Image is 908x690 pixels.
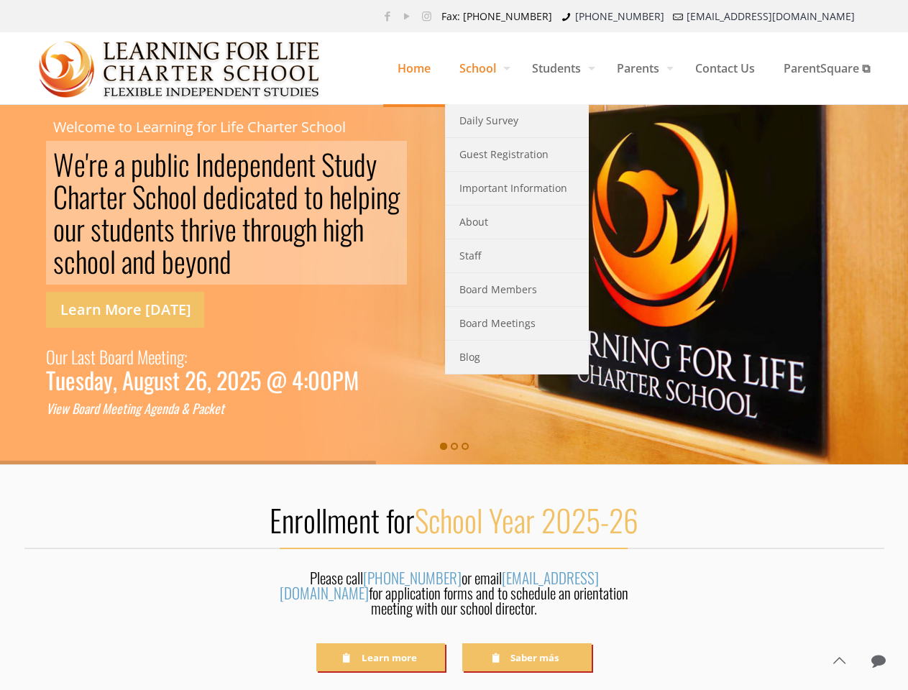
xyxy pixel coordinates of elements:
a: Guest Registration [445,138,589,172]
div: t [267,180,275,213]
div: u [342,148,354,180]
div: d [219,245,231,277]
div: u [282,213,293,245]
div: W [53,148,74,180]
div: t [173,371,180,389]
a: Board Meetings [445,307,589,341]
div: a [79,180,90,213]
div: n [170,342,177,371]
div: o [78,400,84,418]
div: d [354,148,366,180]
div: ' [86,148,88,180]
div: t [161,342,166,371]
div: u [55,342,63,371]
div: a [78,342,84,371]
div: c [178,148,190,180]
i: mail [671,9,686,23]
div: e [275,180,286,213]
div: e [156,400,162,418]
span: School Year 2025-26 [415,497,638,542]
span: Board Members [459,280,537,299]
div: M [137,342,148,371]
div: u [55,371,65,389]
div: d [93,400,99,418]
div: 6 [196,371,207,389]
div: e [65,371,75,389]
div: e [97,148,109,180]
div: c [244,180,256,213]
div: & [181,400,189,418]
div: k [208,400,214,418]
div: 2 [239,371,250,389]
div: l [352,180,358,213]
div: g [340,213,352,245]
div: t [156,213,164,245]
div: t [180,213,188,245]
div: e [106,180,118,213]
rs-layer: Welcome to Learning for Life Charter School [53,119,346,135]
div: Please call or email for application forms and to schedule an orientation meeting with our school... [272,570,636,623]
div: l [191,180,197,213]
div: M [344,371,359,389]
div: y [104,371,113,389]
a: Home [383,32,445,104]
div: P [332,371,344,389]
div: e [155,342,161,371]
a: [PHONE_NUMBER] [363,566,462,589]
div: n [296,148,308,180]
div: 0 [308,371,320,389]
div: h [68,180,79,213]
a: Important Information [445,172,589,206]
div: B [99,342,108,371]
div: w [61,400,69,418]
div: r [118,180,127,213]
div: d [168,400,173,418]
div: g [150,400,156,418]
div: O [46,342,55,371]
div: u [143,148,155,180]
div: e [285,148,296,180]
div: 2 [185,371,196,389]
div: s [53,245,64,277]
div: e [74,148,86,180]
div: d [272,148,285,180]
div: e [174,245,185,277]
div: d [214,148,226,180]
div: e [215,180,226,213]
div: V [46,400,52,418]
div: s [91,213,101,245]
div: u [134,371,144,389]
a: Learn more [316,643,445,671]
div: l [110,245,116,277]
span: Staff [459,247,481,265]
div: e [225,213,237,245]
div: I [196,148,202,180]
div: g [177,342,184,371]
a: Contact Us [681,32,769,104]
div: p [237,148,249,180]
div: h [188,213,200,245]
div: h [306,213,317,245]
span: Guest Registration [459,145,549,164]
div: d [127,342,134,371]
a: ParentSquare ⧉ [769,32,884,104]
a: [PHONE_NUMBER] [575,9,664,23]
a: Saber más [462,643,591,671]
div: u [154,371,164,389]
span: Home [383,47,445,90]
span: Board Meetings [459,314,536,333]
div: a [94,371,104,389]
div: a [114,148,125,180]
div: t [122,400,127,418]
a: Learning for Life Charter School [39,32,321,104]
div: B [72,400,78,418]
div: M [102,400,111,418]
div: r [76,213,85,245]
div: i [239,180,244,213]
div: r [262,213,270,245]
div: o [98,245,110,277]
div: p [131,148,143,180]
div: u [65,213,76,245]
div: v [214,213,225,245]
div: r [89,400,93,418]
